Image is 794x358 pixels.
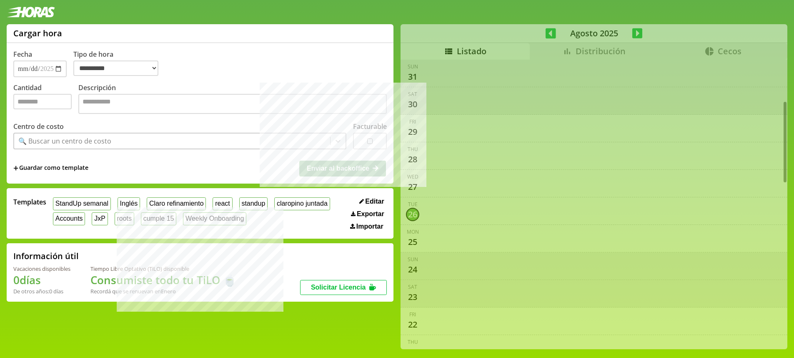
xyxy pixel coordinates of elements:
[357,210,384,218] span: Exportar
[13,50,32,59] label: Fecha
[78,94,387,114] textarea: Descripción
[13,28,62,39] h1: Cargar hora
[13,272,70,287] h1: 0 días
[353,122,387,131] label: Facturable
[147,197,206,210] button: Claro refinamiento
[73,50,165,77] label: Tipo de hora
[13,164,18,173] span: +
[357,197,387,206] button: Editar
[274,197,330,210] button: claropino juntada
[90,272,236,287] h1: Consumiste todo tu TiLO 🍵
[213,197,232,210] button: react
[18,136,111,146] div: 🔍 Buscar un centro de costo
[13,265,70,272] div: Vacaciones disponibles
[78,83,387,116] label: Descripción
[53,212,85,225] button: Accounts
[239,197,268,210] button: standup
[118,197,140,210] button: Inglés
[13,197,46,207] span: Templates
[53,197,111,210] button: StandUp semanal
[13,164,88,173] span: +Guardar como template
[13,250,79,262] h2: Información útil
[311,284,366,291] span: Solicitar Licencia
[183,212,246,225] button: Weekly Onboarding
[90,287,236,295] div: Recordá que se renuevan en
[13,94,72,109] input: Cantidad
[13,122,64,131] label: Centro de costo
[300,280,387,295] button: Solicitar Licencia
[92,212,108,225] button: JxP
[141,212,176,225] button: cumple 15
[115,212,134,225] button: roots
[73,61,158,76] select: Tipo de hora
[7,7,55,18] img: logotipo
[90,265,236,272] div: Tiempo Libre Optativo (TiLO) disponible
[348,210,387,218] button: Exportar
[365,198,384,205] span: Editar
[356,223,383,230] span: Importar
[161,287,176,295] b: Enero
[13,287,70,295] div: De otros años: 0 días
[13,83,78,116] label: Cantidad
